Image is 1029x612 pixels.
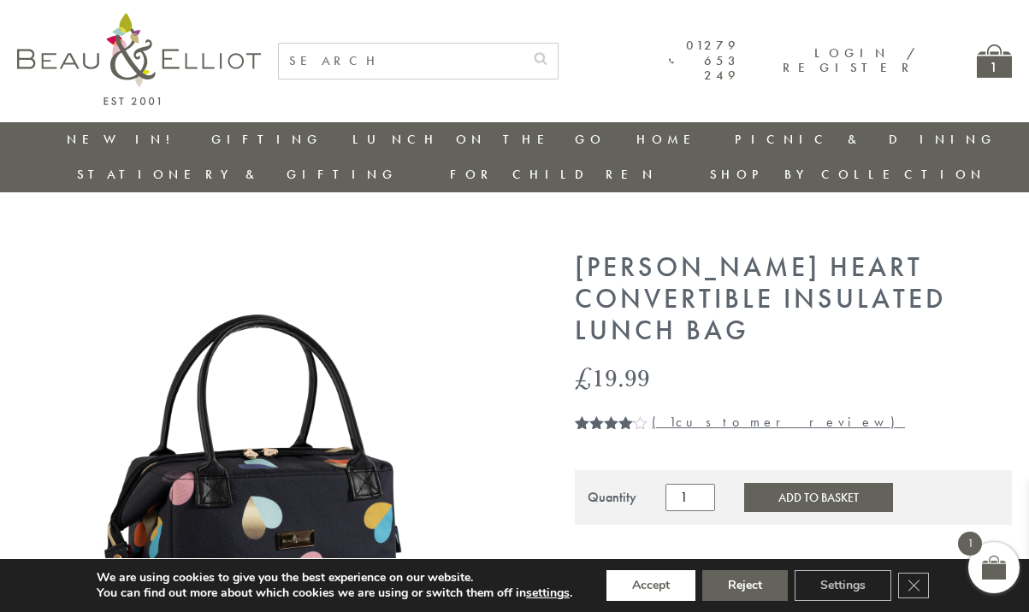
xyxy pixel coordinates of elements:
[450,166,658,183] a: For Children
[977,44,1012,78] a: 1
[606,570,695,601] button: Accept
[744,483,893,512] button: Add to Basket
[575,252,1012,346] h1: [PERSON_NAME] Heart Convertible Insulated Lunch Bag
[710,166,986,183] a: Shop by collection
[575,415,582,450] span: 1
[571,535,1015,576] iframe: Secure express checkout frame
[783,44,917,76] a: Login / Register
[575,360,592,395] span: £
[77,166,398,183] a: Stationery & Gifting
[958,532,982,556] span: 1
[526,586,570,601] button: settings
[735,131,996,148] a: Picnic & Dining
[652,413,905,431] a: (1customer review)
[17,13,261,105] img: logo
[795,570,891,601] button: Settings
[97,570,572,586] p: We are using cookies to give you the best experience on our website.
[575,415,634,518] span: Rated out of 5 based on customer rating
[898,573,929,598] button: Close GDPR Cookie Banner
[702,570,788,601] button: Reject
[211,131,322,148] a: Gifting
[669,38,740,83] a: 01279 653 249
[97,586,572,601] p: You can find out more about which cookies we are using or switch them off in .
[665,484,715,511] input: Product quantity
[575,360,650,395] bdi: 19.99
[636,131,705,148] a: Home
[588,490,636,505] div: Quantity
[575,415,648,429] div: Rated 4.00 out of 5
[279,44,523,79] input: SEARCH
[67,131,181,148] a: New in!
[669,413,676,431] span: 1
[352,131,606,148] a: Lunch On The Go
